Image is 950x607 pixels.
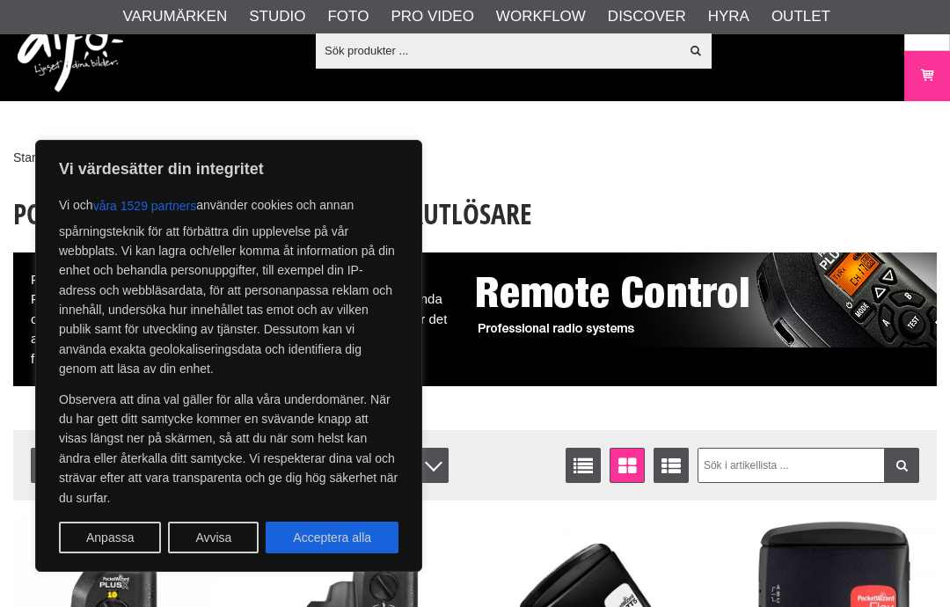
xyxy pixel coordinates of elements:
button: Acceptera alla [266,522,398,553]
p: Observera att dina val gäller för alla våra underdomäner. När du har gett ditt samtycke kommer en... [59,390,398,508]
a: Start [13,149,40,167]
div: Vi värdesätter din integritet [35,140,422,572]
a: Varumärken [123,5,228,28]
input: Sök produkter ... [316,37,679,63]
p: Vi värdesätter din integritet [59,158,398,179]
button: Anpassa [59,522,161,553]
button: våra 1529 partners [93,190,197,222]
input: Sök i artikellista ... [698,448,920,483]
h1: PocketWizard | Blixt och kamerautlösare [13,194,937,233]
div: PocketWizard Transceivers för fjärrstyrning av blixt och kamera. PocketWizard är kompakta och små... [13,252,937,387]
a: Listvisning [566,448,601,483]
a: Utökad listvisning [654,448,689,483]
img: logo.png [18,13,123,92]
a: Pro Video [391,5,473,28]
a: Discover [608,5,686,28]
button: Avvisa [168,522,259,553]
a: Fönstervisning [610,448,645,483]
a: Foto [327,5,369,28]
p: Vi och använder cookies och annan spårningsteknik för att förbättra din upplevelse på vår webbpla... [59,190,398,379]
a: Outlet [771,5,830,28]
span: Sortera [31,448,189,483]
a: Studio [249,5,305,28]
a: Workflow [496,5,586,28]
img: PocketWizard Fjärrstyrning [462,252,937,347]
a: Filtrera [884,448,919,483]
a: Hyra [708,5,749,28]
